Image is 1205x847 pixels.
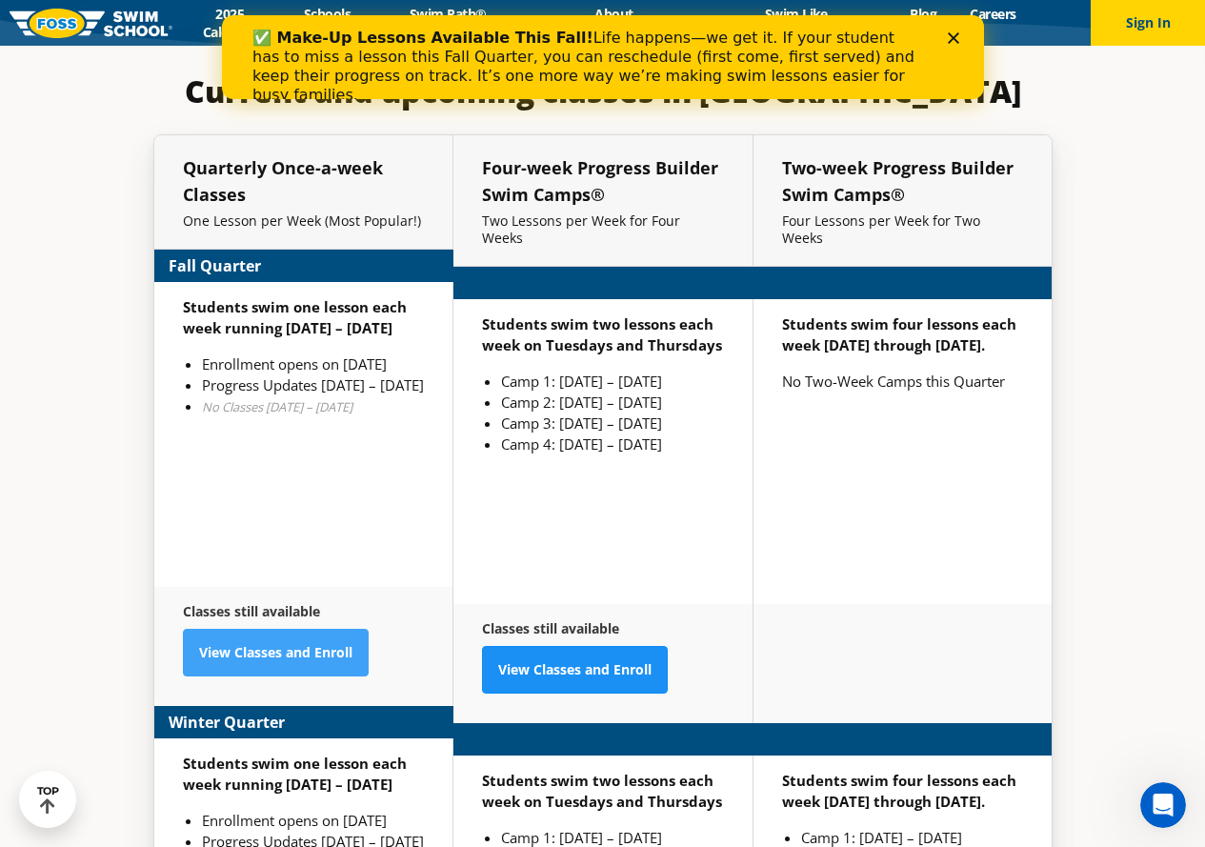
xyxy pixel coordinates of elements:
[202,374,424,395] li: Progress Updates [DATE] – [DATE]
[37,785,59,815] div: TOP
[782,154,1023,208] h5: Two-week Progress Builder Swim Camps®
[782,212,1023,247] p: Four Lessons per Week for Two Weeks
[529,5,699,41] a: About [PERSON_NAME]
[482,154,724,208] h5: Four-week Progress Builder Swim Camps®
[183,629,369,676] a: View Classes and Enroll
[782,771,1016,811] strong: Students swim four lessons each week [DATE] through [DATE].
[202,398,352,415] em: No Classes [DATE] – [DATE]
[30,13,701,90] div: Life happens—we get it. If your student has to miss a lesson this Fall Quarter, you can reschedul...
[482,619,619,637] strong: Classes still available
[501,371,724,392] li: Camp 1: [DATE] – [DATE]
[202,810,424,831] li: Enrollment opens on [DATE]
[726,17,745,29] div: Close
[183,212,424,230] p: One Lesson per Week (Most Popular!)
[169,711,285,734] strong: Winter Quarter
[482,314,722,354] strong: Students swim two lessons each week on Tuesdays and Thursdays
[30,13,372,31] b: ✅ Make-Up Lessons Available This Fall!
[288,5,368,23] a: Schools
[368,5,529,41] a: Swim Path® Program
[153,72,1053,111] h3: Current and upcoming classes in [GEOGRAPHIC_DATA]
[10,9,172,38] img: FOSS Swim School Logo
[501,413,724,434] li: Camp 3: [DATE] – [DATE]
[501,392,724,413] li: Camp 2: [DATE] – [DATE]
[699,5,894,41] a: Swim Like [PERSON_NAME]
[169,254,261,277] strong: Fall Quarter
[202,353,424,374] li: Enrollment opens on [DATE]
[1140,782,1186,828] iframe: Intercom live chat
[172,5,288,41] a: 2025 Calendar
[782,371,1023,392] p: No Two-Week Camps this Quarter
[501,434,724,454] li: Camp 4: [DATE] – [DATE]
[482,646,668,694] a: View Classes and Enroll
[183,754,407,794] strong: Students swim one lesson each week running [DATE] – [DATE]
[222,15,984,99] iframe: Intercom live chat banner
[183,297,407,337] strong: Students swim one lesson each week running [DATE] – [DATE]
[183,602,320,620] strong: Classes still available
[894,5,954,23] a: Blog
[954,5,1033,23] a: Careers
[482,212,724,247] p: Two Lessons per Week for Four Weeks
[782,314,1016,354] strong: Students swim four lessons each week [DATE] through [DATE].
[183,154,424,208] h5: Quarterly Once-a-week Classes
[482,771,722,811] strong: Students swim two lessons each week on Tuesdays and Thursdays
